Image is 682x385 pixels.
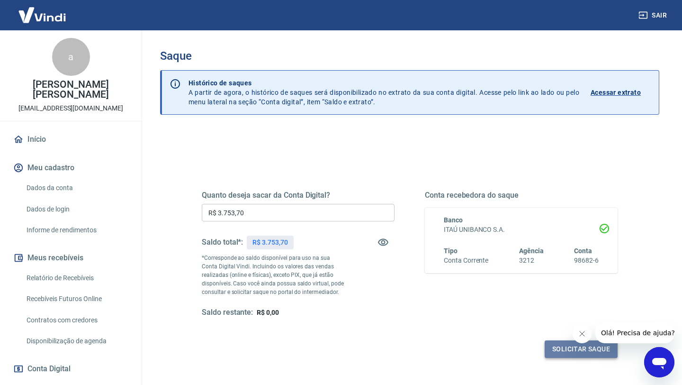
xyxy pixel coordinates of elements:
button: Conta Digital [11,358,130,379]
img: Vindi [11,0,73,29]
button: Meus recebíveis [11,247,130,268]
h6: 3212 [519,256,544,266]
a: Informe de rendimentos [23,220,130,240]
span: Olá! Precisa de ajuda? [6,7,80,14]
h6: ITAÚ UNIBANCO S.A. [444,225,599,235]
p: Histórico de saques [188,78,579,88]
iframe: Botão para abrir a janela de mensagens [644,347,674,377]
h5: Conta recebedora do saque [425,191,618,200]
a: Contratos com credores [23,311,130,330]
div: a [52,38,90,76]
p: *Corresponde ao saldo disponível para uso na sua Conta Digital Vindi. Incluindo os valores das ve... [202,254,346,296]
h3: Saque [160,49,659,63]
button: Meu cadastro [11,157,130,178]
a: Dados da conta [23,178,130,198]
p: [PERSON_NAME] [PERSON_NAME] [8,80,134,100]
iframe: Mensagem da empresa [595,322,674,343]
p: R$ 3.753,70 [252,238,287,247]
button: Sair [637,7,671,24]
a: Disponibilização de agenda [23,331,130,351]
a: Dados de login [23,200,130,219]
iframe: Fechar mensagem [573,324,592,343]
p: [EMAIL_ADDRESS][DOMAIN_NAME] [18,103,123,113]
span: Agência [519,247,544,255]
a: Relatório de Recebíveis [23,268,130,288]
button: Solicitar saque [545,340,618,358]
a: Acessar extrato [591,78,651,107]
h5: Saldo total*: [202,238,243,247]
span: Conta [574,247,592,255]
a: Recebíveis Futuros Online [23,289,130,309]
a: Início [11,129,130,150]
h5: Saldo restante: [202,308,253,318]
span: Banco [444,216,463,224]
span: R$ 0,00 [257,309,279,316]
h6: 98682-6 [574,256,599,266]
p: Acessar extrato [591,88,641,97]
h5: Quanto deseja sacar da Conta Digital? [202,191,395,200]
p: A partir de agora, o histórico de saques será disponibilizado no extrato da sua conta digital. Ac... [188,78,579,107]
h6: Conta Corrente [444,256,488,266]
span: Tipo [444,247,458,255]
